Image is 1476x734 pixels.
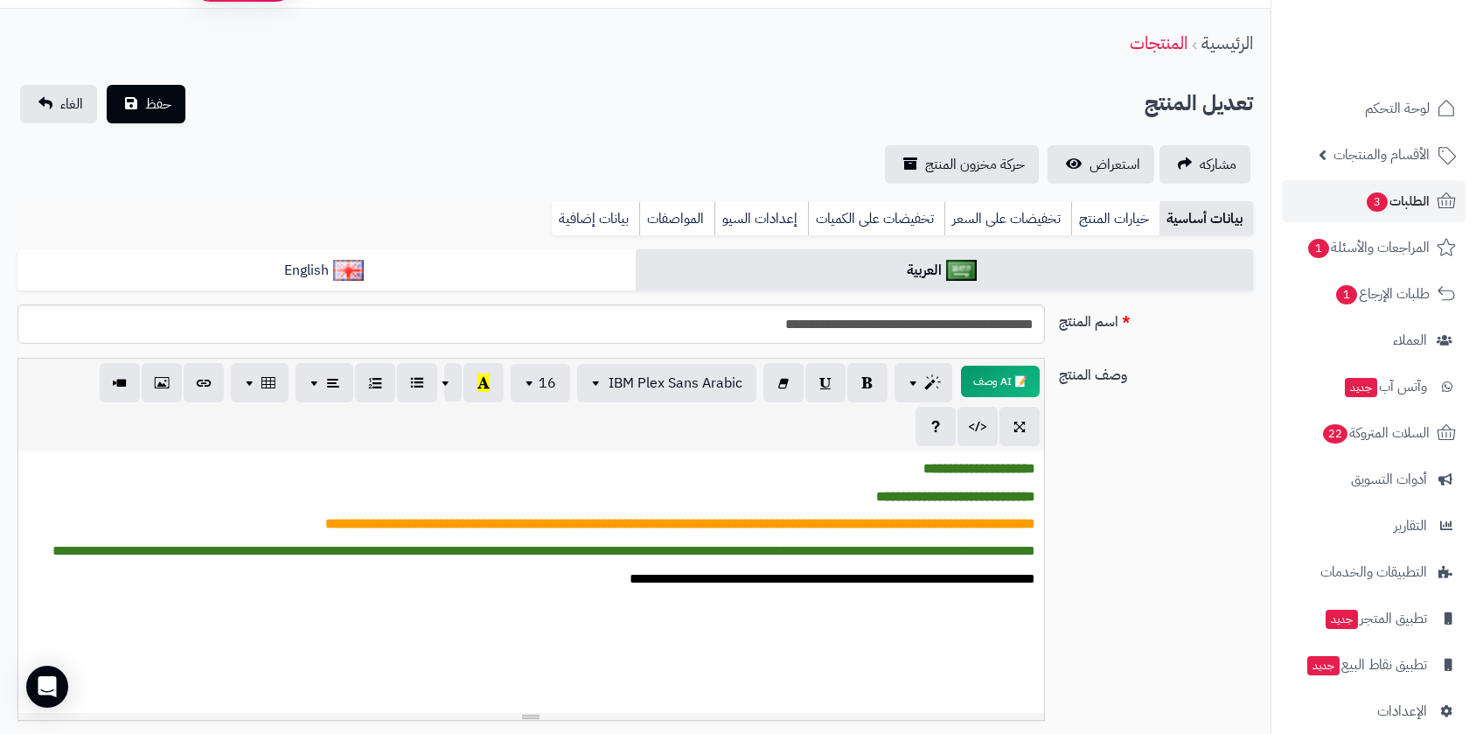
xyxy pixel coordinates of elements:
a: English [17,249,636,292]
a: تطبيق المتجرجديد [1282,598,1466,640]
button: IBM Plex Sans Arabic [577,364,756,402]
span: IBM Plex Sans Arabic [609,373,742,394]
img: logo-2.png [1357,47,1459,84]
span: المراجعات والأسئلة [1306,235,1430,260]
span: السلات المتروكة [1321,421,1430,445]
button: 📝 AI وصف [961,366,1040,397]
a: المراجعات والأسئلة1 [1282,227,1466,269]
span: 22 [1323,424,1347,444]
a: استعراض [1048,145,1154,184]
a: بيانات أساسية [1159,201,1253,236]
a: وآتس آبجديد [1282,366,1466,408]
a: الغاء [20,85,97,123]
span: مشاركه [1200,154,1236,175]
a: بيانات إضافية [552,201,639,236]
button: 16 [511,364,570,402]
label: وصف المنتج [1052,358,1260,386]
a: السلات المتروكة22 [1282,412,1466,454]
img: العربية [946,260,977,281]
span: جديد [1345,378,1377,397]
a: تخفيضات على الكميات [808,201,944,236]
a: طلبات الإرجاع1 [1282,273,1466,315]
span: تطبيق المتجر [1324,606,1427,631]
a: التقارير [1282,505,1466,547]
span: طلبات الإرجاع [1334,282,1430,306]
span: العملاء [1393,328,1427,353]
span: الإعدادات [1377,699,1427,724]
img: English [333,260,364,281]
span: حركة مخزون المنتج [925,154,1025,175]
a: خيارات المنتج [1071,201,1159,236]
span: التقارير [1394,514,1427,538]
a: مشاركه [1159,145,1250,184]
label: اسم المنتج [1052,304,1260,332]
a: تطبيق نقاط البيعجديد [1282,644,1466,686]
span: الغاء [60,94,83,115]
a: الرئيسية [1201,30,1253,56]
span: أدوات التسويق [1351,467,1427,492]
a: تخفيضات على السعر [944,201,1071,236]
a: العملاء [1282,319,1466,361]
a: العربية [636,249,1254,292]
span: لوحة التحكم [1365,96,1430,121]
a: لوحة التحكم [1282,87,1466,129]
a: أدوات التسويق [1282,458,1466,500]
span: وآتس آب [1343,374,1427,399]
span: الأقسام والمنتجات [1333,143,1430,167]
span: جديد [1307,656,1340,675]
span: التطبيقات والخدمات [1320,560,1427,584]
h2: تعديل المنتج [1145,86,1253,122]
span: 1 [1308,239,1329,258]
span: 16 [539,373,556,394]
a: المواصفات [639,201,714,236]
span: 1 [1336,285,1357,304]
a: الطلبات3 [1282,180,1466,222]
a: حركة مخزون المنتج [885,145,1039,184]
span: حفظ [145,94,171,115]
span: جديد [1326,610,1358,629]
span: 3 [1367,192,1388,212]
div: Open Intercom Messenger [26,666,68,708]
a: المنتجات [1130,30,1187,56]
span: الطلبات [1365,189,1430,213]
span: استعراض [1090,154,1140,175]
a: التطبيقات والخدمات [1282,551,1466,593]
a: إعدادات السيو [714,201,808,236]
button: حفظ [107,85,185,123]
a: الإعدادات [1282,690,1466,732]
span: تطبيق نقاط البيع [1305,653,1427,677]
